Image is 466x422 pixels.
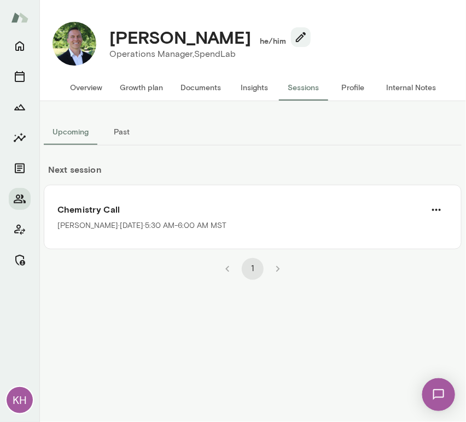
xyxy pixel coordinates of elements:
[53,22,96,66] img: Stefan Berentsen
[57,220,226,231] p: [PERSON_NAME] · [DATE] · 5:30 AM-6:00 AM MST
[230,74,279,101] button: Insights
[57,203,448,216] h6: Chemistry Call
[109,48,302,61] p: Operations Manager, SpendLab
[109,27,251,48] h4: [PERSON_NAME]
[9,66,31,87] button: Sessions
[242,258,264,280] button: page 1
[260,36,287,46] h6: he/him
[97,119,147,145] button: Past
[11,7,28,28] img: Mento
[9,188,31,210] button: Members
[7,387,33,413] div: KH
[9,127,31,149] button: Insights
[44,249,462,280] div: pagination
[44,163,462,185] h6: Next session
[9,219,31,241] button: Client app
[9,35,31,57] button: Home
[9,249,31,271] button: Manage
[9,157,31,179] button: Documents
[9,96,31,118] button: Growth Plan
[215,258,290,280] nav: pagination navigation
[44,119,97,145] button: Upcoming
[61,74,111,101] button: Overview
[44,119,462,145] div: basic tabs example
[111,74,172,101] button: Growth plan
[172,74,230,101] button: Documents
[328,74,377,101] button: Profile
[377,74,445,101] button: Internal Notes
[279,74,328,101] button: Sessions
